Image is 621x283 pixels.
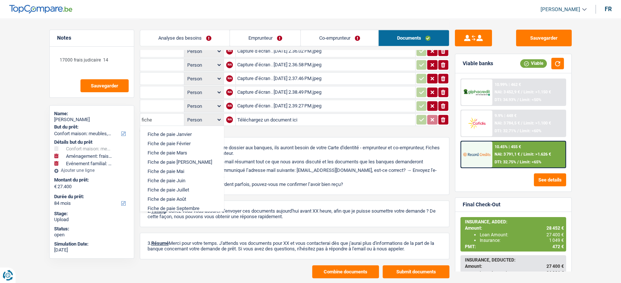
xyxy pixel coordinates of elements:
[465,226,564,231] div: Amount:
[546,226,564,231] span: 28 452 €
[54,211,129,217] div: Stage:
[57,35,126,41] h5: Notes
[301,30,378,46] a: Co-emprunteur
[495,152,520,157] span: NAI: 3 791,1 €
[517,160,519,164] span: /
[541,6,580,13] span: [PERSON_NAME]
[521,121,522,126] span: /
[148,167,442,179] p: b. Je vois ici que vous nous aviez communiqué l’adresse mail suivante: [EMAIL_ADDRESS][DOMAIN_NA...
[144,157,220,167] li: Fiche de paie [PERSON_NAME]
[237,46,414,57] div: Capture d’écran . [DATE] 2.36.02 PM.jpeg
[144,176,220,185] li: Fiche de paie Juin
[54,168,129,173] div: Ajouter une ligne
[523,152,551,157] span: Limit: >1.626 €
[226,89,233,96] div: NA
[463,116,490,130] img: Cofidis
[463,60,493,67] div: Viable banks
[495,144,521,149] div: 10.45% | 455 €
[546,264,564,269] span: 27 400 €
[144,139,220,148] li: Fiche de paie Février
[91,83,118,88] span: Sauvegarder
[463,147,490,161] img: Record Credits
[465,244,564,249] div: PMT:
[520,97,541,102] span: Limit: <50%
[144,148,220,157] li: Fiche de paie Mars
[237,73,414,84] div: Capture d’écran . [DATE] 2.37.46 PM.jpeg
[521,152,522,157] span: /
[54,177,128,183] label: Montant du prêt:
[226,103,233,109] div: NA
[144,130,220,139] li: Fiche de paie Janvier
[80,79,129,92] button: Sauvegarder
[552,244,564,249] span: 472 €
[549,238,564,243] span: 1 049 €
[144,185,220,194] li: Fiche de paie Juillet
[523,121,551,126] span: Limit: >1.100 €
[54,184,57,190] span: €
[495,90,520,94] span: NAI: 3 452,9 €
[226,61,233,68] div: NA
[520,59,547,67] div: Viable
[534,173,566,186] button: See details
[517,97,519,102] span: /
[226,75,233,82] div: NA
[495,82,521,87] div: 10.99% | 462 €
[54,117,129,123] div: [PERSON_NAME]
[535,3,587,16] a: [PERSON_NAME]
[226,116,233,123] div: NA
[495,121,520,126] span: NAI: 3 784,5 €
[237,100,414,111] div: Capture d’écran . [DATE] 2.39.27 PM.jpeg
[480,270,564,276] div: Loan Amount:
[312,265,379,278] button: Combine documents
[517,129,519,133] span: /
[463,202,501,208] div: Final Check-Out
[148,145,442,156] p: 1. Avant de soumettre votre dossier aux banques, ils auront besoin de votre Carte d'identité - em...
[226,48,233,54] div: NA
[495,160,516,164] span: DTI: 32.75%
[523,90,551,94] span: Limit: >1.150 €
[520,129,541,133] span: Limit: <60%
[230,30,300,46] a: Emprunteur
[9,5,72,14] img: TopCompare Logo
[237,59,414,70] div: Capture d’écran . [DATE] 2.36.58 PM.jpeg
[144,194,220,204] li: Fiche de paie Août
[148,240,442,252] p: 3. Merci pour votre temps. J'attends vos documents pour XX et vous contacterai dès que j'aurai p...
[463,88,490,97] img: AlphaCredit
[148,182,442,187] p: c. Etant donné que ces emails se perdent parfois, pouvez-vous me confirmer l’avoir bien reçu?
[54,217,129,223] div: Upload
[516,30,572,46] button: Sauvegarder
[480,232,564,237] div: Loan Amount:
[237,87,414,98] div: Capture d’écran . [DATE] 2.38.49 PM.jpeg
[480,238,564,243] div: Insurance:
[54,111,129,117] div: Name:
[148,208,442,219] p: 2. Pouvez-vous vous assurer d'envoyer ces documents aujourd'hui avant XX heure, afin que je puiss...
[54,247,129,253] div: [DATE]
[546,232,564,237] span: 27 400 €
[54,194,128,200] label: Durée du prêt:
[54,124,128,130] label: But du prêt:
[546,270,564,276] span: 26 386 €
[495,113,516,118] div: 9.9% | 448 €
[148,159,442,164] p: a. Je vous envoie dès à présent un e-mail résumant tout ce que nous avons discuté et les doc...
[465,219,564,224] div: INSURANCE, ADDED:
[520,160,541,164] span: Limit: <65%
[465,264,564,269] div: Amount:
[495,129,516,133] span: DTI: 32.71%
[495,97,516,102] span: DTI: 34.93%
[140,30,230,46] a: Analyse des besoins
[54,139,129,145] div: Détails but du prêt
[144,204,220,213] li: Fiche de paie Septembre
[605,6,612,13] div: fr
[54,241,129,247] div: Simulation Date:
[144,167,220,176] li: Fiche de paie Mai
[151,240,169,246] span: Résumé
[465,257,564,263] div: INSURANCE, DEDUCTED:
[54,226,129,232] div: Status:
[379,30,449,46] a: Documents
[521,90,522,94] span: /
[54,232,129,238] div: open
[383,265,449,278] button: Submit documents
